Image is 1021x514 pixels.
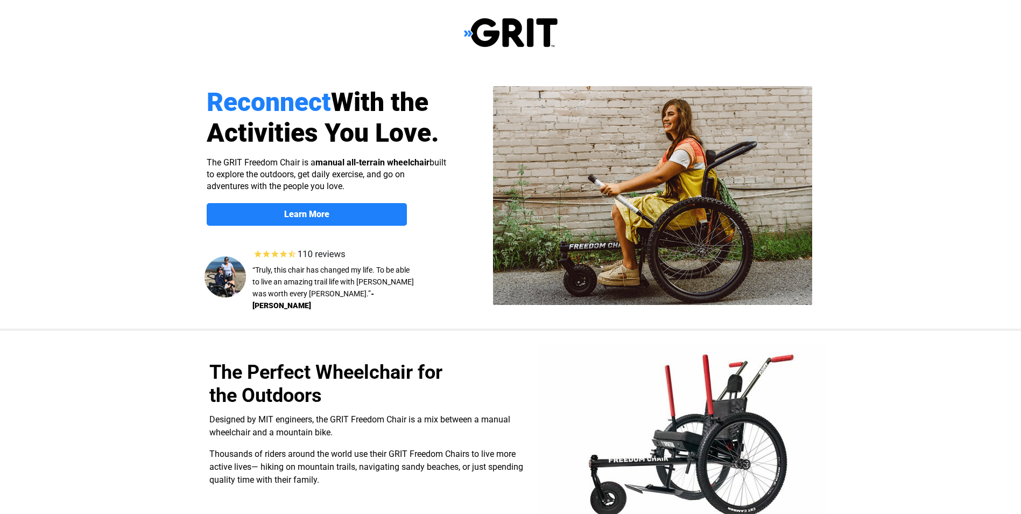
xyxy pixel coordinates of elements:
span: Thousands of riders around the world use their GRIT Freedom Chairs to live more active lives— hik... [209,449,523,485]
span: Reconnect [207,87,331,117]
span: Activities You Love. [207,117,439,148]
strong: manual all-terrain wheelchair [315,157,429,168]
span: Designed by MIT engineers, the GRIT Freedom Chair is a mix between a manual wheelchair and a moun... [209,414,510,437]
span: The Perfect Wheelchair for the Outdoors [209,361,442,407]
span: With the [331,87,428,117]
span: The GRIT Freedom Chair is a built to explore the outdoors, get daily exercise, and go on adventur... [207,157,446,191]
span: “Truly, this chair has changed my life. To be able to live an amazing trail life with [PERSON_NAM... [252,266,414,298]
strong: Learn More [284,209,329,219]
a: Learn More [207,203,407,226]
